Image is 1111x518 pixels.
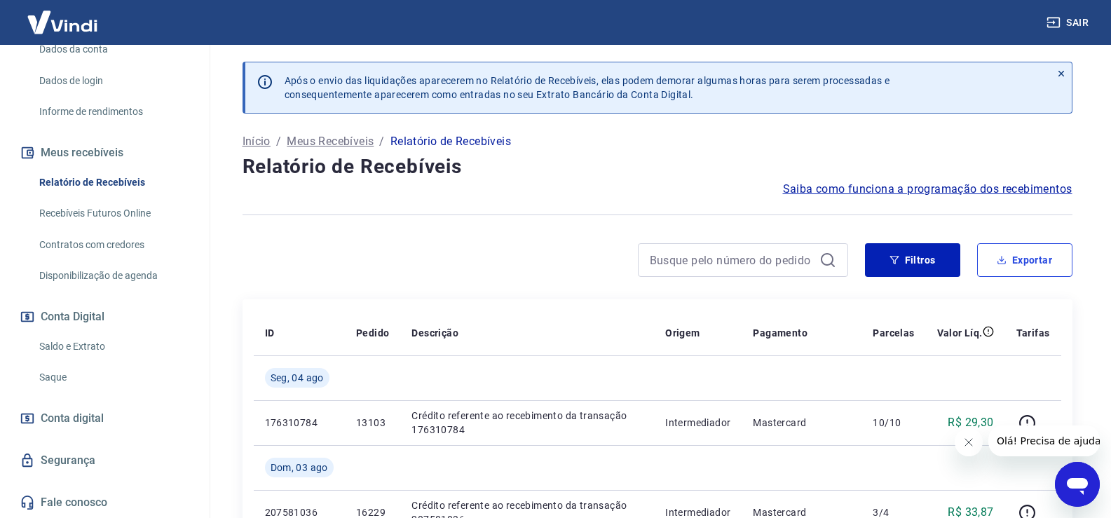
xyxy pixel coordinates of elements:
[265,326,275,340] p: ID
[276,133,281,150] p: /
[753,416,850,430] p: Mastercard
[411,326,458,340] p: Descrição
[243,133,271,150] a: Início
[1044,10,1094,36] button: Sair
[34,231,193,259] a: Contratos com credores
[34,97,193,126] a: Informe de rendimentos
[17,137,193,168] button: Meus recebíveis
[34,332,193,361] a: Saldo e Extrato
[265,416,334,430] p: 176310784
[379,133,384,150] p: /
[285,74,890,102] p: Após o envio das liquidações aparecerem no Relatório de Recebíveis, elas podem demorar algumas ho...
[34,67,193,95] a: Dados de login
[34,168,193,197] a: Relatório de Recebíveis
[34,261,193,290] a: Disponibilização de agenda
[665,326,700,340] p: Origem
[41,409,104,428] span: Conta digital
[873,416,914,430] p: 10/10
[34,363,193,392] a: Saque
[17,487,193,518] a: Fale conosco
[948,414,993,431] p: R$ 29,30
[17,1,108,43] img: Vindi
[977,243,1072,277] button: Exportar
[865,243,960,277] button: Filtros
[650,250,814,271] input: Busque pelo número do pedido
[17,445,193,476] a: Segurança
[287,133,374,150] a: Meus Recebíveis
[271,461,328,475] span: Dom, 03 ago
[1016,326,1050,340] p: Tarifas
[271,371,324,385] span: Seg, 04 ago
[390,133,511,150] p: Relatório de Recebíveis
[34,35,193,64] a: Dados da conta
[988,425,1100,456] iframe: Mensagem da empresa
[34,199,193,228] a: Recebíveis Futuros Online
[783,181,1072,198] a: Saiba como funciona a programação dos recebimentos
[8,10,118,21] span: Olá! Precisa de ajuda?
[243,153,1072,181] h4: Relatório de Recebíveis
[753,326,807,340] p: Pagamento
[1055,462,1100,507] iframe: Botão para abrir a janela de mensagens
[873,326,914,340] p: Parcelas
[356,416,389,430] p: 13103
[17,301,193,332] button: Conta Digital
[411,409,643,437] p: Crédito referente ao recebimento da transação 176310784
[17,403,193,434] a: Conta digital
[937,326,983,340] p: Valor Líq.
[356,326,389,340] p: Pedido
[665,416,730,430] p: Intermediador
[955,428,983,456] iframe: Fechar mensagem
